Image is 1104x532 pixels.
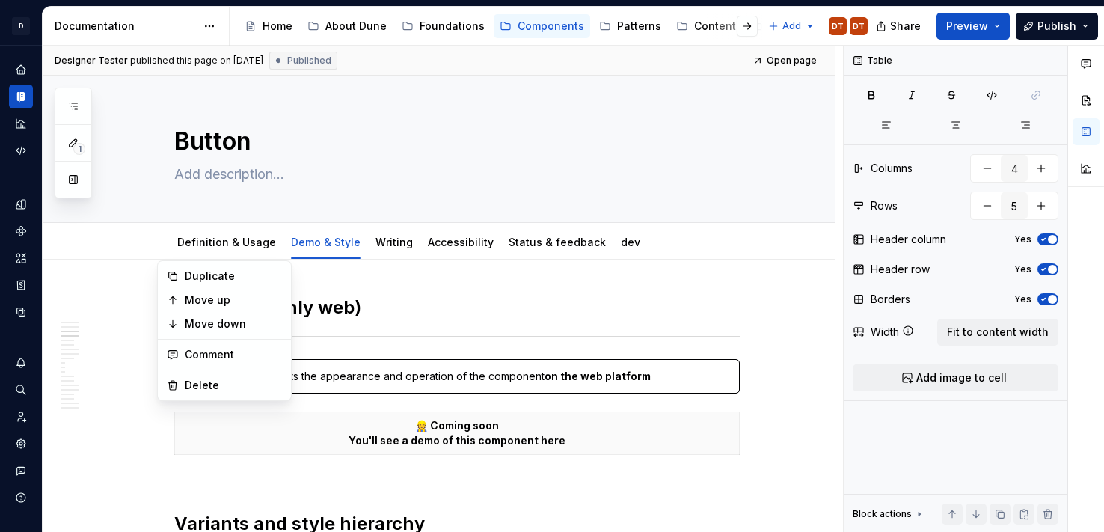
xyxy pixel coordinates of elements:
[375,236,413,248] a: Writing
[239,14,298,38] a: Home
[1014,293,1031,305] label: Yes
[9,219,33,243] a: Components
[73,143,85,155] span: 1
[853,508,912,520] div: Block actions
[9,58,33,82] a: Home
[1014,263,1031,275] label: Yes
[509,236,606,248] a: Status & feedback
[130,55,263,67] div: published this page on [DATE]
[545,370,651,382] strong: on the web platform
[171,226,282,257] div: Definition & Usage
[1014,233,1031,245] label: Yes
[621,236,640,248] a: dev
[185,293,282,308] div: Move up
[185,378,282,393] div: Delete
[174,296,740,319] h2: Live demo (only web)
[9,192,33,216] a: Design tokens
[853,504,925,525] div: Block actions
[9,459,33,483] button: Contact support
[518,19,584,34] div: Components
[420,19,485,34] div: Foundations
[291,236,361,248] a: Demo & Style
[916,370,1007,385] span: Add image to cell
[871,262,930,277] div: Header row
[853,20,865,32] div: DT
[670,14,742,38] a: Content
[177,236,276,248] a: Definition & Usage
[422,226,500,257] div: Accessibility
[832,20,844,32] div: DT
[287,55,331,67] span: Published
[947,325,1049,340] span: Fit to content width
[615,226,646,257] div: dev
[202,369,730,384] div: presents the appearance and operation of the component
[871,292,910,307] div: Borders
[55,55,128,67] span: Designer Tester
[55,19,196,34] div: Documentation
[9,405,33,429] a: Invite team
[396,14,491,38] a: Foundations
[9,351,33,375] button: Notifications
[9,111,33,135] a: Analytics
[1016,13,1098,40] button: Publish
[185,317,282,331] div: Move down
[325,19,387,34] div: About Dune
[171,123,737,159] textarea: Button
[871,198,898,213] div: Rows
[617,19,661,34] div: Patterns
[285,226,367,257] div: Demo & Style
[9,300,33,324] a: Data sources
[936,13,1010,40] button: Preview
[239,11,761,41] div: Page tree
[263,19,292,34] div: Home
[3,10,39,42] button: D
[782,20,801,32] span: Add
[12,17,30,35] div: D
[871,325,899,340] div: Width
[9,273,33,297] a: Storybook stories
[871,161,913,176] div: Columns
[748,50,824,71] a: Open page
[9,85,33,108] a: Documentation
[946,19,988,34] span: Preview
[184,418,730,448] p: 👷 Coming soon You'll see a demo of this component here
[853,364,1058,391] button: Add image to cell
[9,246,33,270] a: Assets
[937,319,1058,346] button: Fit to content width
[767,55,817,67] span: Open page
[871,232,946,247] div: Header column
[301,14,393,38] a: About Dune
[503,226,612,257] div: Status & feedback
[694,19,736,34] div: Content
[764,16,820,37] button: Add
[9,432,33,456] a: Settings
[185,347,282,362] div: Comment
[185,269,282,284] div: Duplicate
[428,236,494,248] a: Accessibility
[494,14,590,38] a: Components
[868,13,930,40] button: Share
[593,14,667,38] a: Patterns
[890,19,921,34] span: Share
[369,226,419,257] div: Writing
[9,138,33,162] a: Code automation
[9,378,33,402] button: Search ⌘K
[1037,19,1076,34] span: Publish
